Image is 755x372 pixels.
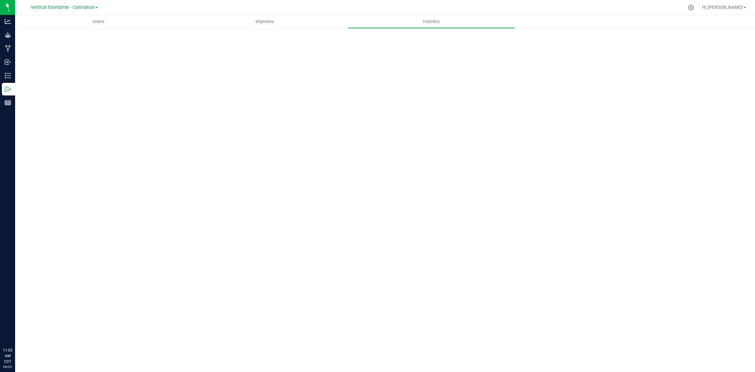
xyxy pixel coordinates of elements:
a: Shipments [182,15,348,28]
a: Orders [15,15,182,28]
span: Shipments [247,19,283,25]
inline-svg: Outbound [5,86,11,92]
inline-svg: Grow [5,32,11,38]
inline-svg: Analytics [5,18,11,25]
p: 09/23 [3,364,12,369]
inline-svg: Inventory [5,72,11,79]
p: 11:02 AM CDT [3,347,12,364]
inline-svg: Reports [5,100,11,106]
div: Manage settings [687,4,695,10]
span: Orders [84,19,113,25]
a: Transfers [348,15,514,28]
inline-svg: Inbound [5,59,11,65]
span: Vertical Enterprise - Cultivation [31,5,95,10]
inline-svg: Manufacturing [5,45,11,52]
span: Hi, [PERSON_NAME]! [702,5,743,10]
span: Transfers [414,19,448,25]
